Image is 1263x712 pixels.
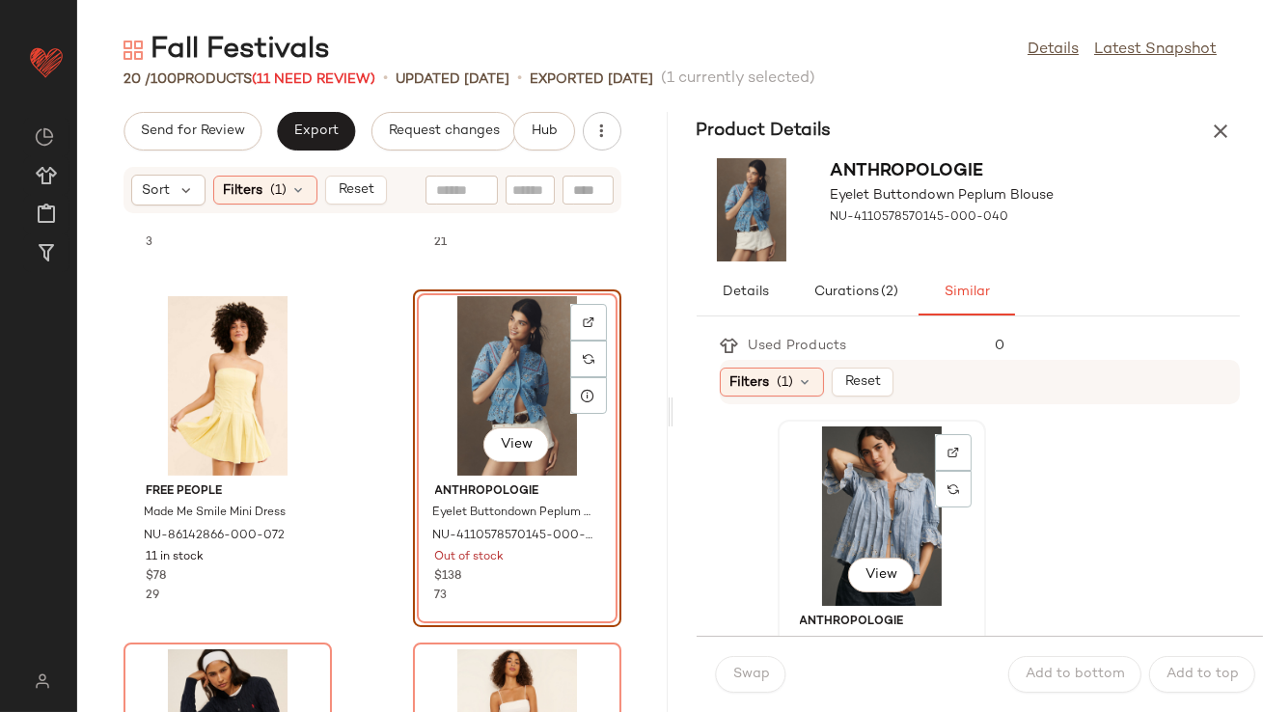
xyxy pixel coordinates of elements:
[530,123,557,139] span: Hub
[124,69,375,90] div: Products
[947,483,959,495] img: svg%3e
[943,285,989,300] span: Similar
[224,180,263,201] span: Filters
[146,549,204,566] span: 11 in stock
[1028,39,1079,62] a: Details
[293,123,339,139] span: Export
[979,336,1240,356] div: 0
[23,673,61,689] img: svg%3e
[798,635,962,652] span: Short-Sleeve Collared Pleated Blouse
[325,176,387,205] button: Reset
[146,236,152,249] span: 3
[583,316,594,328] img: svg%3e
[831,162,984,180] span: Anthropologie
[583,353,594,365] img: svg%3e
[513,112,575,151] button: Hub
[337,182,373,198] span: Reset
[813,285,898,300] span: Curations
[879,285,897,300] span: (2)
[832,368,893,397] button: Reset
[500,437,533,452] span: View
[831,209,1009,227] span: NU-4110578570145-000-040
[146,483,310,501] span: Free People
[865,567,897,583] span: View
[124,112,261,151] button: Send for Review
[151,72,177,87] span: 100
[124,72,151,87] span: 20 /
[371,112,516,151] button: Request changes
[271,180,288,201] span: (1)
[831,185,1055,205] span: Eyelet Buttondown Peplum Blouse
[721,285,768,300] span: Details
[739,336,863,356] div: Used Products
[435,236,448,249] span: 21
[517,68,522,91] span: •
[130,296,325,476] img: 86142866_072_b
[483,427,549,462] button: View
[252,72,375,87] span: (11 Need Review)
[124,31,330,69] div: Fall Festivals
[1094,39,1217,62] a: Latest Snapshot
[784,426,979,606] img: 4110264840112_040_b
[142,180,170,201] span: Sort
[730,372,770,393] span: Filters
[27,42,66,81] img: heart_red.DM2ytmEG.svg
[843,374,880,390] span: Reset
[35,127,54,147] img: svg%3e
[396,69,509,90] p: updated [DATE]
[144,528,285,545] span: NU-86142866-000-072
[848,558,914,592] button: View
[673,118,855,145] h3: Product Details
[124,41,143,60] img: svg%3e
[433,528,597,545] span: NU-4110578570145-000-040
[146,589,159,602] span: 29
[697,158,808,261] img: 4110578570145_040_b
[144,505,286,522] span: Made Me Smile Mini Dress
[420,296,615,476] img: 4110578570145_040_b
[530,69,653,90] p: Exported [DATE]
[778,372,794,393] span: (1)
[388,123,500,139] span: Request changes
[661,68,815,91] span: (1 currently selected)
[800,614,964,631] span: Anthropologie
[146,568,166,586] span: $78
[277,112,355,151] button: Export
[433,505,597,522] span: Eyelet Buttondown Peplum Blouse
[947,447,959,458] img: svg%3e
[140,123,245,139] span: Send for Review
[383,68,388,91] span: •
